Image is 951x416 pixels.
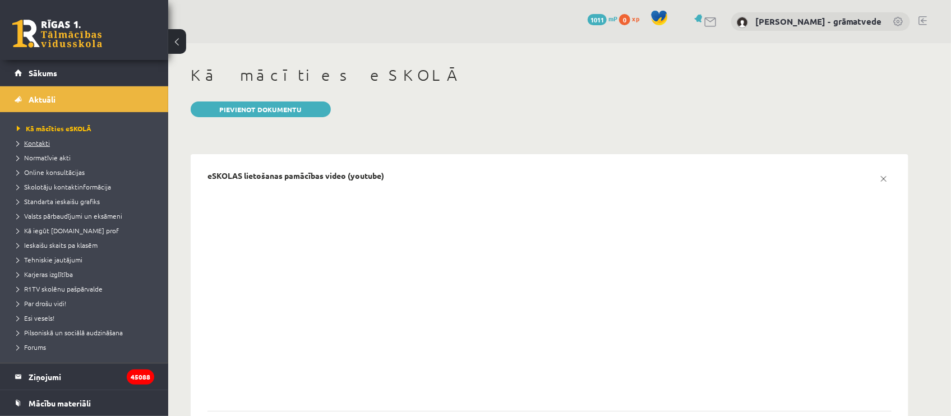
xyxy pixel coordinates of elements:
[17,284,157,294] a: R1TV skolēnu pašpārvalde
[17,343,46,352] span: Forums
[17,124,91,133] span: Kā mācīties eSKOLĀ
[29,94,56,104] span: Aktuāli
[17,270,73,279] span: Karjeras izglītība
[17,255,157,265] a: Tehniskie jautājumi
[17,298,157,308] a: Par drošu vidi!
[17,225,157,235] a: Kā iegūt [DOMAIN_NAME] prof
[588,14,607,25] span: 1011
[17,182,111,191] span: Skolotāju kontaktinformācija
[876,171,892,187] a: x
[17,211,157,221] a: Valsts pārbaudījumi un eksāmeni
[619,14,645,23] a: 0 xp
[737,17,748,28] img: Antra Sondore - grāmatvede
[17,299,66,308] span: Par drošu vidi!
[29,68,57,78] span: Sākums
[17,196,157,206] a: Standarta ieskaišu grafiks
[29,364,154,390] legend: Ziņojumi
[12,20,102,48] a: Rīgas 1. Tālmācības vidusskola
[15,86,154,112] a: Aktuāli
[619,14,630,25] span: 0
[632,14,639,23] span: xp
[17,342,157,352] a: Forums
[191,66,908,85] h1: Kā mācīties eSKOLĀ
[17,197,100,206] span: Standarta ieskaišu grafiks
[17,167,157,177] a: Online konsultācijas
[17,168,85,177] span: Online konsultācijas
[755,16,881,27] a: [PERSON_NAME] - grāmatvede
[17,153,71,162] span: Normatīvie akti
[17,327,157,338] a: Pilsoniskā un sociālā audzināšana
[17,313,54,322] span: Esi vesels!
[17,284,103,293] span: R1TV skolēnu pašpārvalde
[588,14,617,23] a: 1011 mP
[17,328,123,337] span: Pilsoniskā un sociālā audzināšana
[191,101,331,117] a: Pievienot dokumentu
[17,138,50,147] span: Kontakti
[127,369,154,385] i: 45088
[15,390,154,416] a: Mācību materiāli
[17,138,157,148] a: Kontakti
[15,364,154,390] a: Ziņojumi45088
[17,182,157,192] a: Skolotāju kontaktinformācija
[17,240,157,250] a: Ieskaišu skaits pa klasēm
[15,60,154,86] a: Sākums
[29,398,91,408] span: Mācību materiāli
[17,211,122,220] span: Valsts pārbaudījumi un eksāmeni
[17,255,82,264] span: Tehniskie jautājumi
[17,313,157,323] a: Esi vesels!
[17,152,157,163] a: Normatīvie akti
[17,241,98,249] span: Ieskaišu skaits pa klasēm
[17,123,157,133] a: Kā mācīties eSKOLĀ
[17,269,157,279] a: Karjeras izglītība
[17,226,119,235] span: Kā iegūt [DOMAIN_NAME] prof
[207,171,384,181] p: eSKOLAS lietošanas pamācības video (youtube)
[608,14,617,23] span: mP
